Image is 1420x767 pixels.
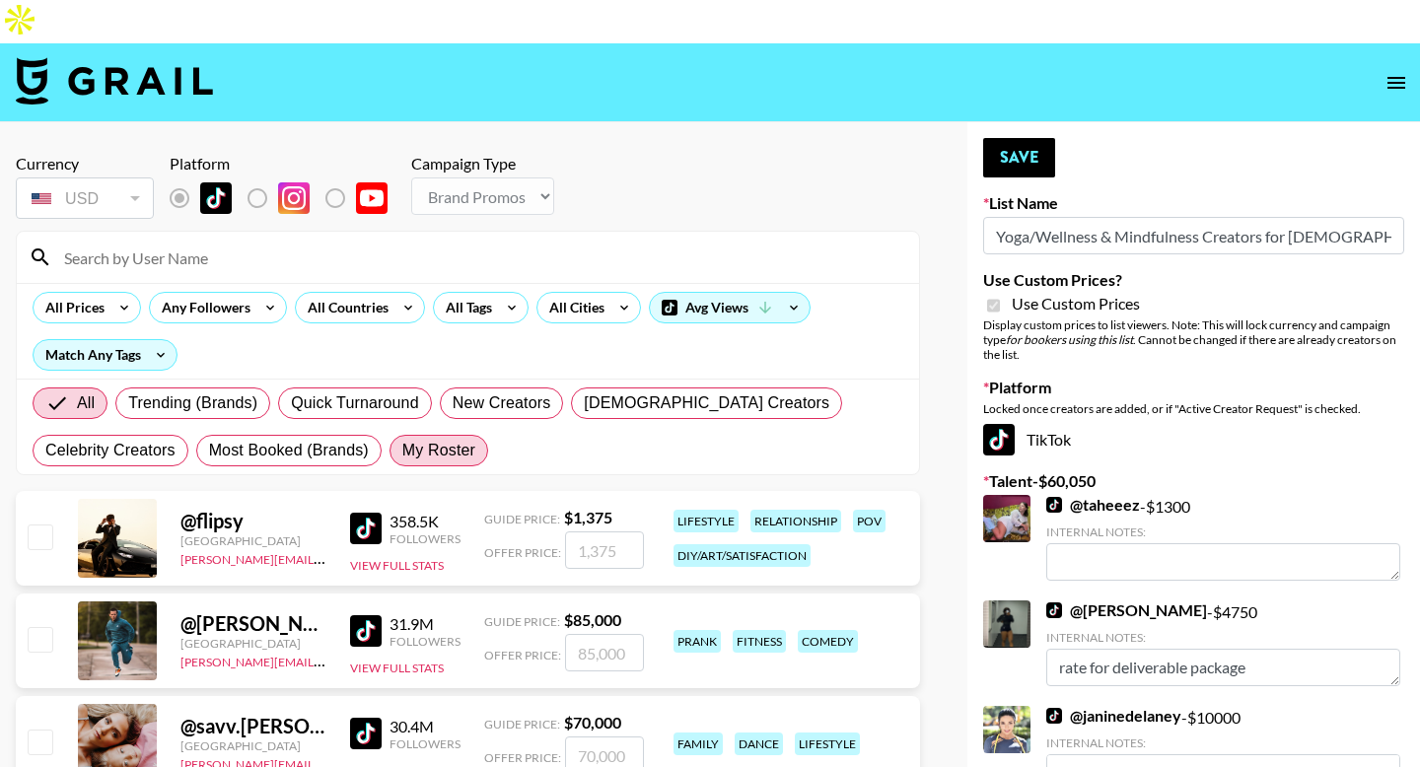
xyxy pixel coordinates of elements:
div: dance [735,732,783,755]
span: New Creators [453,391,551,415]
div: Internal Notes: [1046,524,1400,539]
span: All [77,391,95,415]
div: lifestyle [674,510,739,532]
div: Currency [16,154,154,174]
div: TikTok [983,424,1404,455]
button: Save [983,138,1055,177]
span: Guide Price: [484,512,560,526]
div: [GEOGRAPHIC_DATA] [180,533,326,548]
div: @ flipsy [180,509,326,533]
span: Guide Price: [484,717,560,732]
div: diy/art/satisfaction [674,544,811,567]
textarea: rate for deliverable package [1046,649,1400,686]
span: Quick Turnaround [291,391,419,415]
div: Locked once creators are added, or if "Active Creator Request" is checked. [983,401,1404,416]
span: Celebrity Creators [45,439,176,462]
label: Talent - $ 60,050 [983,471,1404,491]
div: Match Any Tags [34,340,177,370]
div: Internal Notes: [1046,630,1400,645]
div: All Prices [34,293,108,322]
div: Internal Notes: [1046,735,1400,750]
div: Campaign Type [411,154,554,174]
label: Use Custom Prices? [983,270,1404,290]
div: Platform [170,154,403,174]
div: Followers [390,634,461,649]
button: View Full Stats [350,661,444,675]
span: Use Custom Prices [1012,294,1140,314]
div: family [674,732,723,755]
div: All Countries [296,293,392,322]
input: Search by User Name [52,242,907,273]
div: All Cities [537,293,608,322]
div: [GEOGRAPHIC_DATA] [180,636,326,651]
span: Guide Price: [484,614,560,629]
div: Followers [390,531,461,546]
a: @janinedelaney [1046,706,1181,726]
div: Any Followers [150,293,254,322]
div: - $ 4750 [1046,600,1400,686]
img: TikTok [983,424,1015,455]
span: Offer Price: [484,648,561,662]
span: Most Booked (Brands) [209,439,369,462]
label: List Name [983,193,1404,213]
img: Grail Talent [16,57,213,105]
button: View Full Stats [350,558,444,573]
strong: $ 85,000 [564,610,621,629]
div: [GEOGRAPHIC_DATA] [180,738,326,753]
div: List locked to TikTok. [170,177,403,219]
a: @taheeez [1046,495,1140,515]
div: Display custom prices to list viewers. Note: This will lock currency and campaign type . Cannot b... [983,317,1404,362]
input: 1,375 [565,531,644,569]
a: [PERSON_NAME][EMAIL_ADDRESS][DOMAIN_NAME] [180,651,472,669]
div: 358.5K [390,512,461,531]
div: 30.4M [390,717,461,736]
div: 31.9M [390,614,461,634]
div: @ [PERSON_NAME].[PERSON_NAME] [180,611,326,636]
button: open drawer [1377,63,1416,103]
span: My Roster [402,439,475,462]
div: fitness [733,630,786,653]
div: lifestyle [795,732,860,755]
em: for bookers using this list [1006,332,1133,347]
span: Offer Price: [484,750,561,765]
div: Followers [390,736,461,751]
img: TikTok [1046,708,1062,724]
div: USD [20,181,150,216]
img: TikTok [1046,497,1062,513]
img: Instagram [278,182,310,214]
label: Platform [983,378,1404,397]
div: - $ 1300 [1046,495,1400,581]
img: TikTok [350,513,382,544]
div: All Tags [434,293,496,322]
div: comedy [798,630,858,653]
span: [DEMOGRAPHIC_DATA] Creators [584,391,829,415]
strong: $ 70,000 [564,713,621,732]
a: [PERSON_NAME][EMAIL_ADDRESS][DOMAIN_NAME] [180,548,472,567]
strong: $ 1,375 [564,508,612,526]
div: Avg Views [650,293,810,322]
div: relationship [750,510,841,532]
span: Trending (Brands) [128,391,257,415]
img: TikTok [350,718,382,749]
div: Currency is locked to USD [16,174,154,223]
img: TikTok [200,182,232,214]
input: 85,000 [565,634,644,671]
div: @ savv.[PERSON_NAME] [180,714,326,738]
span: Offer Price: [484,545,561,560]
img: YouTube [356,182,388,214]
img: TikTok [1046,602,1062,618]
div: pov [853,510,886,532]
div: prank [674,630,721,653]
a: @[PERSON_NAME] [1046,600,1207,620]
img: TikTok [350,615,382,647]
